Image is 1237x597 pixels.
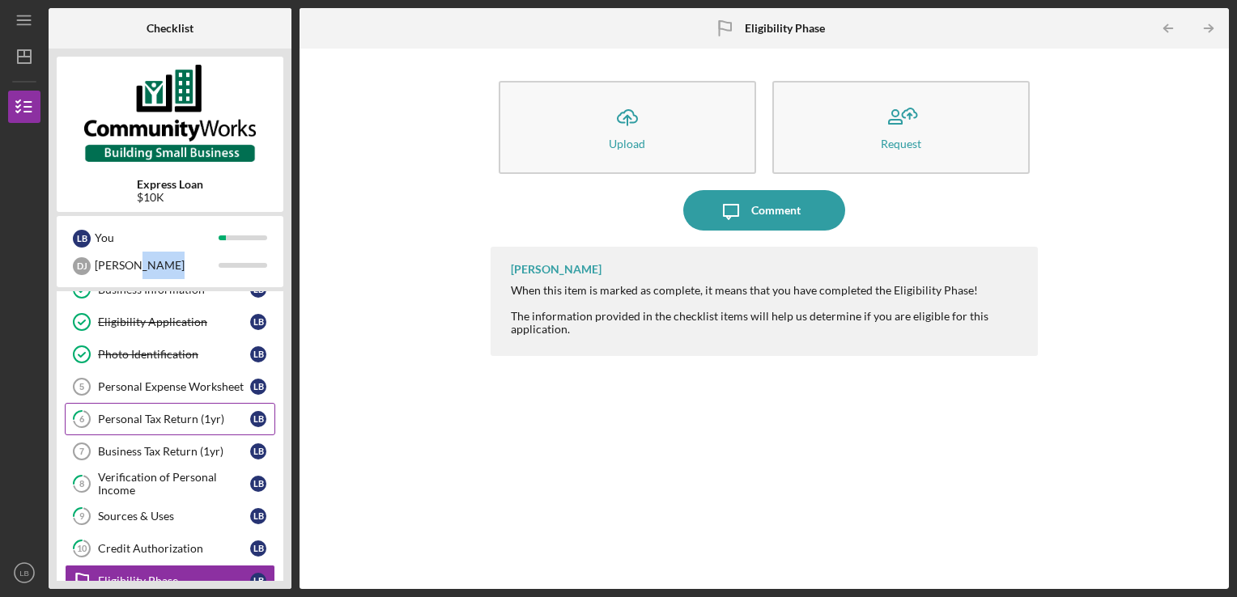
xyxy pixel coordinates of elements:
[511,284,1022,336] div: When this item is marked as complete, it means that you have completed the Eligibility Phase! The...
[79,511,85,522] tspan: 9
[79,479,84,489] tspan: 8
[250,411,266,427] div: L B
[250,346,266,362] div: L B
[751,190,801,231] div: Comment
[77,544,87,554] tspan: 10
[98,574,250,587] div: Eligibility Phase
[881,138,921,150] div: Request
[65,370,275,403] a: 5Personal Expense WorksheetLB
[609,138,645,150] div: Upload
[137,178,203,191] b: Express Loan
[79,414,85,425] tspan: 6
[19,569,29,578] text: LB
[250,573,266,589] div: L B
[65,468,275,500] a: 8Verification of Personal IncomeLB
[65,338,275,370] a: Photo IdentificationLB
[65,532,275,565] a: 10Credit AuthorizationLB
[98,471,250,497] div: Verification of Personal Income
[511,263,601,276] div: [PERSON_NAME]
[65,306,275,338] a: Eligibility ApplicationLB
[95,224,219,252] div: You
[95,252,219,279] div: [PERSON_NAME]
[98,445,250,458] div: Business Tax Return (1yr)
[250,379,266,395] div: L B
[57,65,283,162] img: Product logo
[250,508,266,524] div: L B
[73,257,91,275] div: D J
[8,557,40,589] button: LB
[683,190,845,231] button: Comment
[79,447,84,456] tspan: 7
[250,540,266,557] div: L B
[98,510,250,523] div: Sources & Uses
[250,314,266,330] div: L B
[65,403,275,435] a: 6Personal Tax Return (1yr)LB
[98,315,250,328] div: Eligibility Application
[137,191,203,204] div: $10K
[98,380,250,393] div: Personal Expense Worksheet
[745,22,825,35] b: Eligibility Phase
[79,382,84,392] tspan: 5
[65,565,275,597] a: Eligibility PhaseLB
[65,500,275,532] a: 9Sources & UsesLB
[772,81,1030,174] button: Request
[73,230,91,248] div: L B
[98,542,250,555] div: Credit Authorization
[147,22,193,35] b: Checklist
[250,476,266,492] div: L B
[499,81,756,174] button: Upload
[98,413,250,426] div: Personal Tax Return (1yr)
[98,348,250,361] div: Photo Identification
[65,435,275,468] a: 7Business Tax Return (1yr)LB
[250,443,266,459] div: L B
